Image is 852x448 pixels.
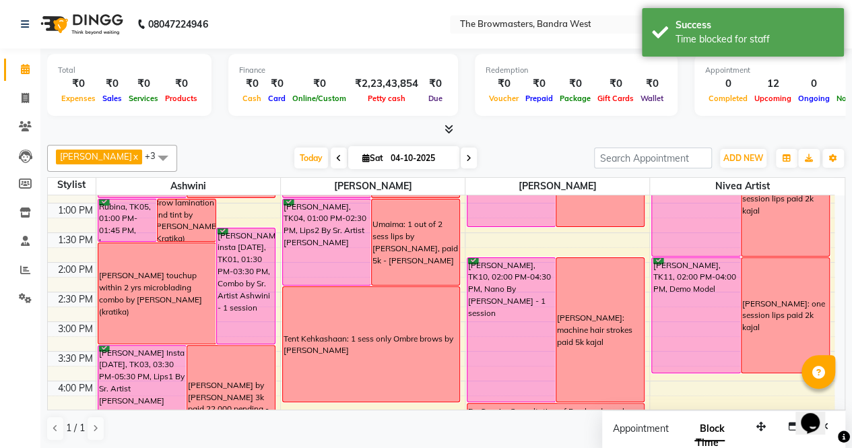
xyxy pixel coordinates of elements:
div: 2:00 PM [55,263,96,277]
span: [PERSON_NAME] [60,151,132,162]
span: Nivea Artist [650,178,834,195]
div: ₹0 [486,76,522,92]
div: 2:30 PM [55,292,96,307]
div: [PERSON_NAME] by [PERSON_NAME] 3k paid 22,000 pending - nivea [188,379,274,427]
input: 2025-10-04 [387,148,454,168]
div: 1:00 PM [55,203,96,218]
div: 4:00 PM [55,381,96,395]
button: ADD NEW [720,149,766,168]
div: 0 [705,76,751,92]
span: [PERSON_NAME] [465,178,649,195]
span: Products [162,94,201,103]
div: ₹0 [239,76,265,92]
div: ₹0 [637,76,667,92]
span: Today [294,148,328,168]
input: Search Appointment [594,148,712,168]
div: Babydaisy🌸, TK12, 12:00 PM-02:00 PM, Demo Model [652,141,740,256]
div: [PERSON_NAME]: machine hair strokes paid 5k kajal [557,312,643,348]
div: Rubina, TK05, 01:00 PM-01:45 PM, brow Lamination and tint [98,199,156,241]
div: [PERSON_NAME], TK04, 01:00 PM-02:30 PM, Lips2 By Sr. Artist [PERSON_NAME] [283,199,370,285]
div: ₹0 [556,76,594,92]
span: [PERSON_NAME] [281,178,465,195]
span: Petty cash [364,94,409,103]
div: ₹0 [594,76,637,92]
span: Prepaid [522,94,556,103]
span: Due [425,94,446,103]
div: Total [58,65,201,76]
div: Brow lamination and tint by [PERSON_NAME] (Kratika) [154,197,219,245]
div: Dr. Ssanju: Consultation of Forehead scar by [PERSON_NAME] and [PERSON_NAME] [468,406,643,430]
div: ₹0 [289,76,350,92]
div: ₹0 [58,76,99,92]
span: 1 / 1 [66,421,85,435]
div: [PERSON_NAME], TK11, 02:00 PM-04:00 PM, Demo Model [652,258,740,373]
div: [PERSON_NAME] touchup within 2 yrs microblading combo by [PERSON_NAME](kratika) [99,269,215,317]
span: +3 [145,150,166,161]
div: ₹0 [125,76,162,92]
span: Package [556,94,594,103]
span: ADD NEW [723,153,763,163]
div: Umaima: 1 out of 2 sess lips by [PERSON_NAME], paid 5k - [PERSON_NAME] [372,218,459,266]
div: Success [676,18,834,32]
span: Cash [239,94,265,103]
span: Completed [705,94,751,103]
div: Stylist [48,178,96,192]
div: 0 [795,76,833,92]
div: Finance [239,65,447,76]
div: ₹0 [99,76,125,92]
div: Time blocked for staff [676,32,834,46]
span: Appointment [613,422,669,435]
span: Sales [99,94,125,103]
div: 3:00 PM [55,322,96,336]
div: Redemption [486,65,667,76]
div: [PERSON_NAME]: one session lips paid 2k kajal [742,181,828,217]
span: Sat [359,153,387,163]
div: Tent Kehkashaan: 1 sess only Ombre brows by [PERSON_NAME] [284,333,459,357]
div: ₹0 [522,76,556,92]
span: Card [265,94,289,103]
div: ₹2,23,43,854 [350,76,424,92]
span: Wallet [637,94,667,103]
div: 12 [751,76,795,92]
div: ₹0 [162,76,201,92]
span: Upcoming [751,94,795,103]
div: ₹0 [424,76,447,92]
div: [PERSON_NAME] insta [DATE], TK01, 01:30 PM-03:30 PM, Combo by Sr. Artist Ashwini - 1 session [217,228,275,344]
b: 08047224946 [148,5,207,43]
img: logo [34,5,127,43]
div: 3:30 PM [55,352,96,366]
a: x [132,151,138,162]
div: [PERSON_NAME], TK10, 02:00 PM-04:30 PM, Nano By [PERSON_NAME] - 1 session [467,258,555,402]
span: Ashwini [96,178,280,195]
span: Ongoing [795,94,833,103]
span: Services [125,94,162,103]
span: Voucher [486,94,522,103]
div: ₹0 [265,76,289,92]
span: Expenses [58,94,99,103]
span: Gift Cards [594,94,637,103]
div: [PERSON_NAME]: one session lips paid 2k kajal [742,298,828,334]
span: Online/Custom [289,94,350,103]
iframe: chat widget [795,394,839,435]
div: 1:30 PM [55,233,96,247]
